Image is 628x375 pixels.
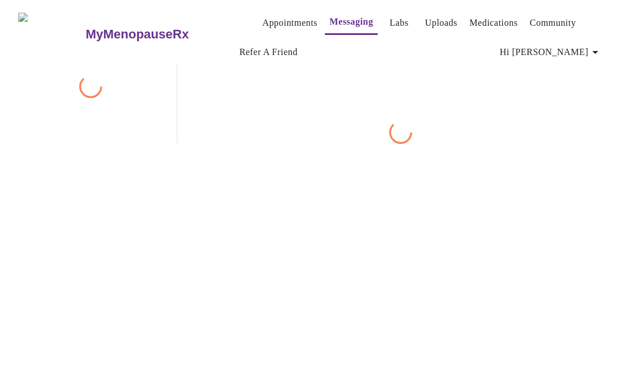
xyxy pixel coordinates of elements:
a: Community [530,15,576,31]
a: Uploads [425,15,458,31]
img: MyMenopauseRx Logo [18,13,84,56]
button: Appointments [258,11,322,34]
button: Community [525,11,581,34]
span: Hi [PERSON_NAME] [500,44,602,60]
a: MyMenopauseRx [84,14,235,54]
a: Messaging [329,14,373,30]
a: Medications [470,15,518,31]
a: Appointments [262,15,317,31]
button: Labs [381,11,417,34]
button: Medications [465,11,522,34]
a: Labs [390,15,409,31]
button: Uploads [420,11,462,34]
button: Messaging [325,10,378,35]
h3: MyMenopauseRx [86,27,189,42]
button: Refer a Friend [235,41,303,64]
button: Hi [PERSON_NAME] [495,41,607,64]
a: Refer a Friend [239,44,298,60]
